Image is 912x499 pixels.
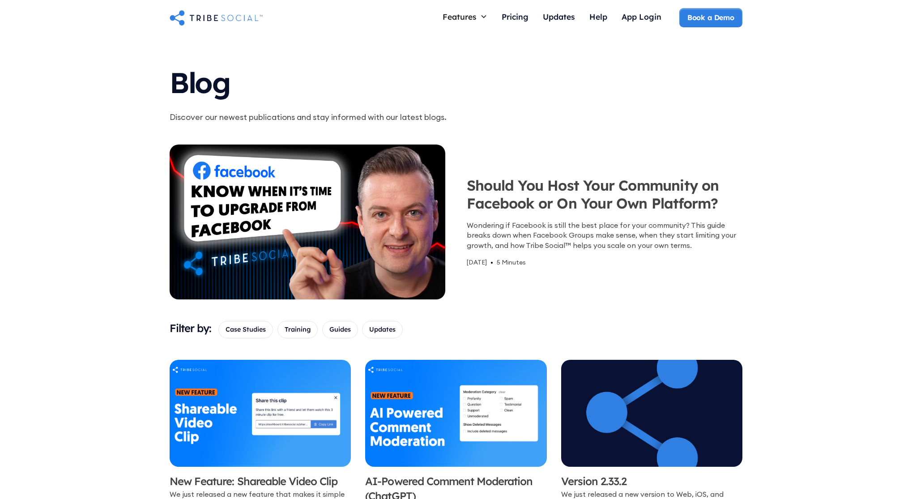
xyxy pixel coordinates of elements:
[543,12,575,21] div: Updates
[679,8,742,27] a: Book a Demo
[582,8,614,27] a: Help
[369,324,396,334] span: Updates
[170,145,742,300] a: Should You Host Your Community on Facebook or On Your Own Platform?Wondering if Facebook is still...
[443,12,477,21] div: Features
[170,111,513,123] p: Discover our newest publications and stay informed with our latest blogs.
[497,257,526,267] div: 5 Minutes
[467,257,487,267] div: [DATE]
[170,57,513,104] h1: Blog
[561,474,742,489] h3: Version 2.33.2
[494,8,536,27] a: Pricing
[467,176,742,217] h3: Should You Host Your Community on Facebook or On Your Own Platform?
[285,324,311,334] span: Training
[622,12,661,21] div: App Login
[170,474,351,489] h3: New Feature: Shareable Video Clip
[490,257,493,267] div: •
[218,321,742,338] form: Email Form
[170,9,263,26] a: home
[502,12,528,21] div: Pricing
[329,324,351,334] span: Guides
[226,324,266,334] span: Case Studies
[170,321,211,336] h3: Filter by:
[467,220,742,250] div: Wondering if Facebook is still the best place for your community? This guide breaks down when Fac...
[614,8,669,27] a: App Login
[536,8,582,27] a: Updates
[589,12,607,21] div: Help
[435,8,494,25] div: Features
